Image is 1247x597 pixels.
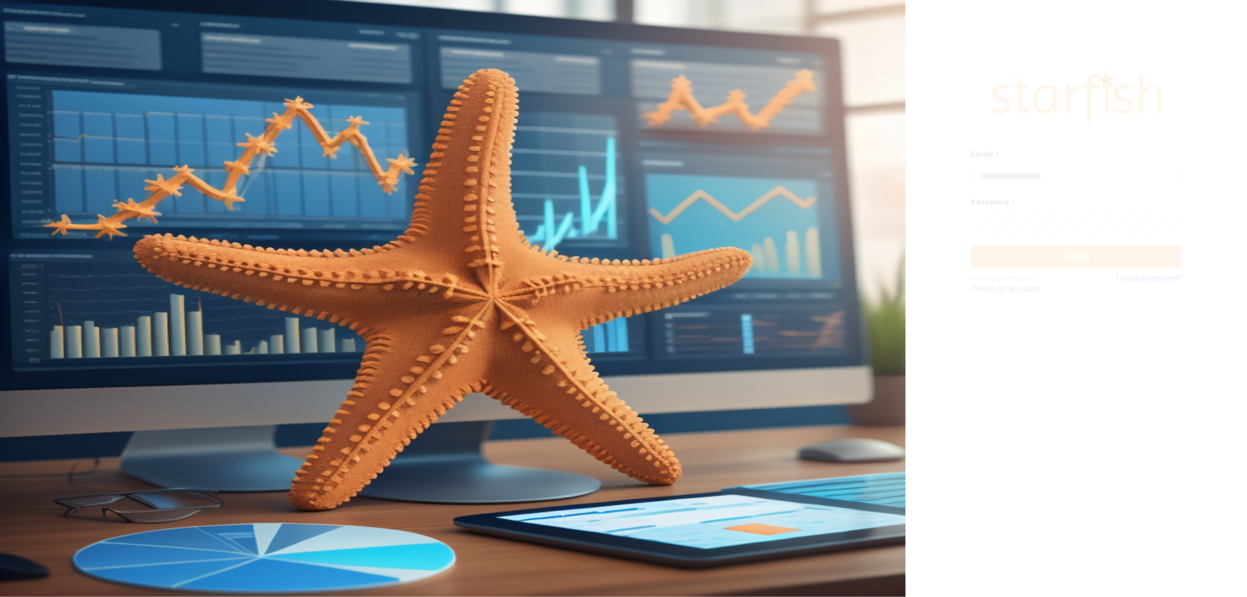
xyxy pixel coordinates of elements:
[971,149,1175,160] label: Email
[971,284,1076,294] a: Create an Account!
[989,60,1164,133] img: Logo.42cb71d561138c82c4ab.png
[971,273,1076,284] p: Not registered yet?
[971,197,1175,208] label: Password
[1117,273,1182,294] a: Forgot password?
[971,245,1182,268] button: Login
